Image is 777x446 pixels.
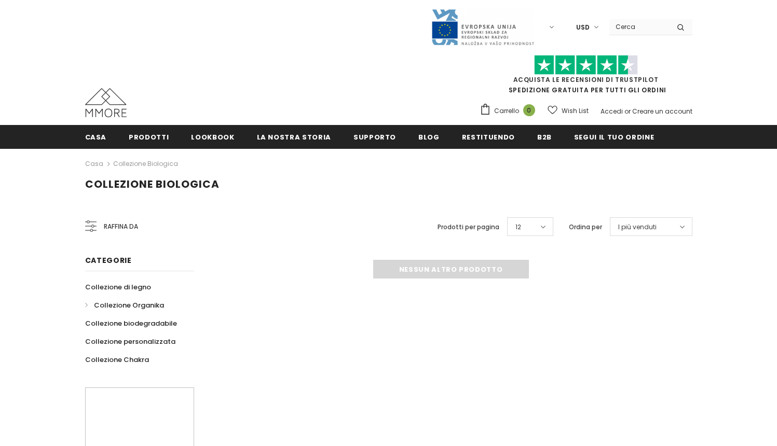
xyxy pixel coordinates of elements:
a: Collezione Chakra [85,351,149,369]
span: B2B [537,132,552,142]
a: Carrello 0 [480,103,540,119]
a: Casa [85,158,103,170]
span: Carrello [494,106,519,116]
span: Casa [85,132,107,142]
span: Restituendo [462,132,515,142]
span: Collezione biologica [85,177,220,191]
span: Collezione Chakra [85,355,149,365]
a: Prodotti [129,125,169,148]
a: Restituendo [462,125,515,148]
span: SPEDIZIONE GRATUITA PER TUTTI GLI ORDINI [480,60,692,94]
span: USD [576,22,590,33]
a: B2B [537,125,552,148]
input: Search Site [609,19,669,34]
span: Lookbook [191,132,234,142]
label: Prodotti per pagina [438,222,499,232]
span: Collezione Organika [94,300,164,310]
span: 12 [515,222,521,232]
a: Collezione biodegradabile [85,314,177,332]
span: I più venduti [618,222,657,232]
a: Collezione biologica [113,159,178,168]
span: Wish List [562,106,589,116]
a: Wish List [548,102,589,120]
img: Javni Razpis [431,8,535,46]
span: Blog [418,132,440,142]
a: Segui il tuo ordine [574,125,654,148]
span: Collezione di legno [85,282,151,292]
img: Fidati di Pilot Stars [534,55,638,75]
span: Prodotti [129,132,169,142]
a: supporto [353,125,396,148]
span: Segui il tuo ordine [574,132,654,142]
span: Raffina da [104,221,138,232]
a: Blog [418,125,440,148]
a: Acquista le recensioni di TrustPilot [513,75,659,84]
a: Casa [85,125,107,148]
a: Javni Razpis [431,22,535,31]
span: Categorie [85,255,132,266]
span: supporto [353,132,396,142]
img: Casi MMORE [85,88,127,117]
a: Accedi [601,107,623,116]
span: Collezione personalizzata [85,337,175,346]
a: Collezione di legno [85,278,151,296]
span: Collezione biodegradabile [85,318,177,328]
span: 0 [523,104,535,116]
span: La nostra storia [257,132,331,142]
a: La nostra storia [257,125,331,148]
label: Ordina per [569,222,602,232]
a: Collezione Organika [85,296,164,314]
span: or [624,107,631,116]
a: Collezione personalizzata [85,332,175,351]
a: Creare un account [632,107,692,116]
a: Lookbook [191,125,234,148]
